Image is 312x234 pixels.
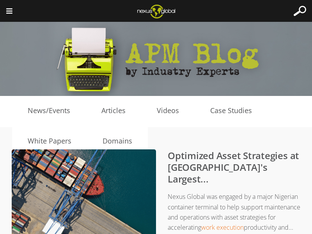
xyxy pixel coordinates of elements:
a: Case Studies [195,105,268,117]
a: Videos [141,105,195,117]
a: Optimized Asset Strategies at [GEOGRAPHIC_DATA]'s Largest... [168,149,299,185]
a: work execution [201,223,244,232]
a: News/Events [12,105,86,117]
a: Articles [86,105,141,117]
img: Nexus Global [131,2,181,21]
p: Nexus Global was engaged by a major Nigerian container terminal to help support maintenance and o... [27,191,300,232]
